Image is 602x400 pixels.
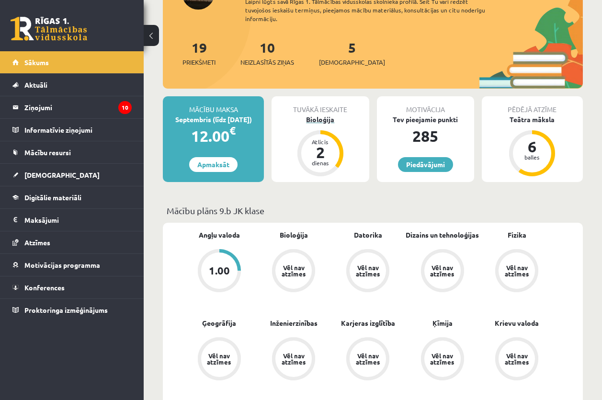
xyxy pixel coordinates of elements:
[377,114,474,125] div: Tev pieejamie punkti
[118,101,132,114] i: 10
[240,57,294,67] span: Neizlasītās ziņas
[24,148,71,157] span: Mācību resursi
[24,171,100,179] span: [DEMOGRAPHIC_DATA]
[209,265,230,276] div: 1.00
[12,74,132,96] a: Aktuāli
[24,261,100,269] span: Motivācijas programma
[482,114,583,125] div: Teātra māksla
[24,193,81,202] span: Digitālie materiāli
[24,283,65,292] span: Konferences
[429,264,456,277] div: Vēl nav atzīmes
[518,154,546,160] div: balles
[182,39,216,67] a: 19Priekšmeti
[202,318,236,328] a: Ģeogrāfija
[182,249,256,294] a: 1.00
[189,157,238,172] a: Apmaksāt
[331,337,405,382] a: Vēl nav atzīmes
[182,337,256,382] a: Vēl nav atzīmes
[199,230,240,240] a: Angļu valoda
[354,353,381,365] div: Vēl nav atzīmes
[12,51,132,73] a: Sākums
[280,264,307,277] div: Vēl nav atzīmes
[167,204,579,217] p: Mācību plāns 9.b JK klase
[182,57,216,67] span: Priekšmeti
[508,230,526,240] a: Fizika
[406,230,479,240] a: Dizains un tehnoloģijas
[377,125,474,148] div: 285
[482,114,583,178] a: Teātra māksla 6 balles
[432,318,453,328] a: Ķīmija
[331,249,405,294] a: Vēl nav atzīmes
[256,337,330,382] a: Vēl nav atzīmes
[270,318,318,328] a: Inženierzinības
[280,230,308,240] a: Bioloģija
[377,96,474,114] div: Motivācija
[503,353,530,365] div: Vēl nav atzīmes
[354,264,381,277] div: Vēl nav atzīmes
[354,230,382,240] a: Datorika
[306,145,335,160] div: 2
[163,114,264,125] div: Septembris (līdz [DATE])
[518,139,546,154] div: 6
[11,17,87,41] a: Rīgas 1. Tālmācības vidusskola
[341,318,395,328] a: Karjeras izglītība
[24,238,50,247] span: Atzīmes
[405,337,479,382] a: Vēl nav atzīmes
[24,209,132,231] legend: Maksājumi
[495,318,539,328] a: Krievu valoda
[12,141,132,163] a: Mācību resursi
[306,160,335,166] div: dienas
[319,57,385,67] span: [DEMOGRAPHIC_DATA]
[12,96,132,118] a: Ziņojumi10
[405,249,479,294] a: Vēl nav atzīmes
[24,119,132,141] legend: Informatīvie ziņojumi
[306,139,335,145] div: Atlicis
[163,125,264,148] div: 12.00
[398,157,453,172] a: Piedāvājumi
[163,96,264,114] div: Mācību maksa
[240,39,294,67] a: 10Neizlasītās ziņas
[503,264,530,277] div: Vēl nav atzīmes
[12,209,132,231] a: Maksājumi
[12,254,132,276] a: Motivācijas programma
[256,249,330,294] a: Vēl nav atzīmes
[319,39,385,67] a: 5[DEMOGRAPHIC_DATA]
[12,186,132,208] a: Digitālie materiāli
[272,96,369,114] div: Tuvākā ieskaite
[12,119,132,141] a: Informatīvie ziņojumi
[24,58,49,67] span: Sākums
[429,353,456,365] div: Vēl nav atzīmes
[280,353,307,365] div: Vēl nav atzīmes
[24,80,47,89] span: Aktuāli
[24,96,132,118] legend: Ziņojumi
[12,231,132,253] a: Atzīmes
[24,306,108,314] span: Proktoringa izmēģinājums
[482,96,583,114] div: Pēdējā atzīme
[12,299,132,321] a: Proktoringa izmēģinājums
[272,114,369,125] div: Bioloģija
[206,353,233,365] div: Vēl nav atzīmes
[480,337,554,382] a: Vēl nav atzīmes
[272,114,369,178] a: Bioloģija Atlicis 2 dienas
[480,249,554,294] a: Vēl nav atzīmes
[12,164,132,186] a: [DEMOGRAPHIC_DATA]
[12,276,132,298] a: Konferences
[229,124,236,137] span: €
